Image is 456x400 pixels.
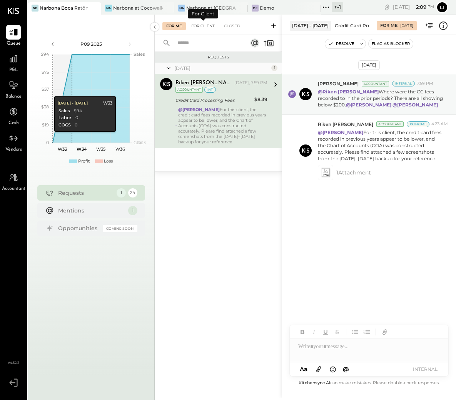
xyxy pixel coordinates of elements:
[410,364,441,374] button: INTERNAL
[369,39,413,48] button: Flag as Blocker
[380,327,390,337] button: Add URL
[8,120,18,127] span: Cash
[2,186,25,193] span: Accountant
[318,129,443,162] p: For this client, the credit card fees recorded in previous years appear to be lower, and the Char...
[58,41,124,47] div: P09 2025
[58,146,67,152] text: W33
[128,206,137,215] div: 1
[335,22,400,29] div: Credit Card Processing Fees
[115,146,125,152] text: W36
[134,140,145,145] text: Labor
[0,51,27,74] a: P&L
[400,23,413,28] div: [DATE]
[362,327,372,337] button: Ordered List
[58,207,124,214] div: Mentions
[332,2,343,12] div: + -1
[318,89,379,95] strong: @Riken [PERSON_NAME]
[46,140,49,145] text: 0
[73,108,82,114] div: $94
[325,39,357,48] button: Resolve
[0,170,27,193] a: Accountant
[57,101,87,106] div: [DATE] - [DATE]
[78,158,90,164] div: Profit
[393,102,438,108] strong: @[PERSON_NAME]
[75,115,78,121] div: 0
[159,55,278,60] div: Requests
[297,327,307,337] button: Bold
[380,23,398,29] div: For Me
[0,131,27,153] a: Vendors
[58,115,71,121] div: Labor
[362,81,389,86] div: Accountant
[175,96,252,104] div: Credit Card Processing Fees
[188,9,218,18] div: For Client
[431,121,448,127] span: 4:23 AM
[105,5,112,12] div: Na
[0,78,27,100] a: Balance
[178,107,267,144] div: For this client, the credit card fees recorded in previous years appear to be lower, and the Char...
[128,188,137,198] div: 24
[178,5,185,12] div: Na
[341,364,351,374] button: @
[260,5,274,11] div: Demo
[350,327,360,337] button: Unordered List
[376,121,404,127] div: Accountant
[436,1,448,13] button: Li
[175,79,233,87] div: Riken [PERSON_NAME]
[58,108,70,114] div: Sales
[40,5,89,11] div: Narbona Boca Ratōn
[252,5,259,12] div: De
[0,105,27,127] a: Cash
[407,121,429,127] div: Internal
[117,188,126,198] div: 1
[290,21,331,30] div: [DATE] - [DATE]
[77,146,87,152] text: W34
[9,67,18,74] span: P&L
[186,5,236,11] div: Narbona at [GEOGRAPHIC_DATA] LLC
[104,158,113,164] div: Loss
[42,122,49,128] text: $19
[58,122,70,128] div: COGS
[393,3,434,11] div: [DATE]
[220,22,244,30] div: Closed
[5,93,22,100] span: Balance
[113,5,163,11] div: Narbona at Cocowalk LLC
[7,40,21,47] span: Queue
[42,70,49,75] text: $75
[321,327,331,337] button: Underline
[134,51,145,57] text: Sales
[174,65,269,71] div: [DATE]
[383,3,391,11] div: copy link
[74,122,77,128] div: 0
[234,80,267,86] div: [DATE], 7:59 PM
[358,60,380,70] div: [DATE]
[309,327,319,337] button: Italic
[32,5,38,12] div: NB
[297,365,310,373] button: Aa
[343,365,349,373] span: @
[318,80,359,87] span: [PERSON_NAME]
[58,189,113,197] div: Requests
[103,100,112,106] div: W33
[332,327,342,337] button: Strikethrough
[103,225,137,232] div: Coming Soon
[0,25,27,47] a: Queue
[346,102,391,108] strong: @[PERSON_NAME]
[41,104,49,110] text: $38
[304,365,307,373] span: a
[417,81,433,87] span: 7:59 PM
[162,22,186,30] div: For Me
[5,146,22,153] span: Vendors
[318,121,373,128] span: Riken [PERSON_NAME]
[178,107,220,112] strong: @[PERSON_NAME]
[271,65,277,71] div: 1
[318,88,443,108] p: Where were the CC fees recorded to in the prior periods? There are all showing below $200.
[42,86,49,92] text: $57
[204,87,216,93] div: int
[96,146,105,152] text: W35
[41,51,49,57] text: $94
[392,81,415,86] div: Internal
[187,22,219,30] div: For Client
[254,96,267,103] div: $8.39
[175,87,203,93] div: Accountant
